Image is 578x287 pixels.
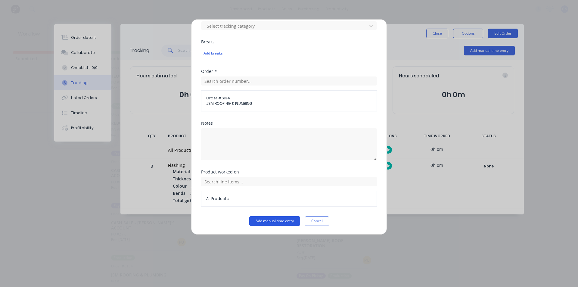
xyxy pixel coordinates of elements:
[206,196,372,201] span: All Products
[201,177,377,186] input: Search line items...
[249,216,300,226] button: Add manual time entry
[206,101,372,106] span: JSM ROOFING & PLUMBING
[201,40,377,44] div: Breaks
[201,121,377,125] div: Notes
[201,170,377,174] div: Product worked on
[201,69,377,73] div: Order #
[204,49,374,57] div: Add breaks
[206,95,372,101] span: Order # 6134
[305,216,329,226] button: Cancel
[201,76,377,86] input: Search order number...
